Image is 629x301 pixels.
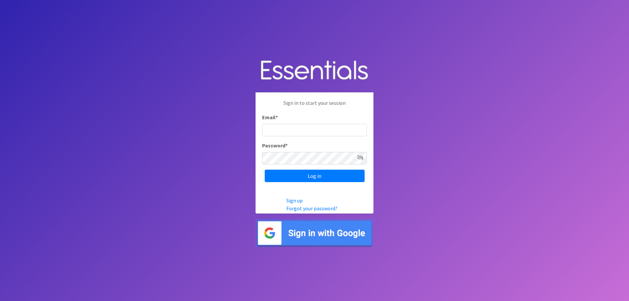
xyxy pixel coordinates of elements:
[265,170,365,182] input: Log in
[262,141,288,149] label: Password
[262,99,367,113] p: Sign in to start your session
[276,114,278,121] abbr: required
[256,54,373,87] img: Human Essentials
[286,197,303,204] a: Sign up
[285,142,288,149] abbr: required
[262,113,278,121] label: Email
[286,205,337,212] a: Forgot your password?
[256,219,373,247] img: Sign in with Google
